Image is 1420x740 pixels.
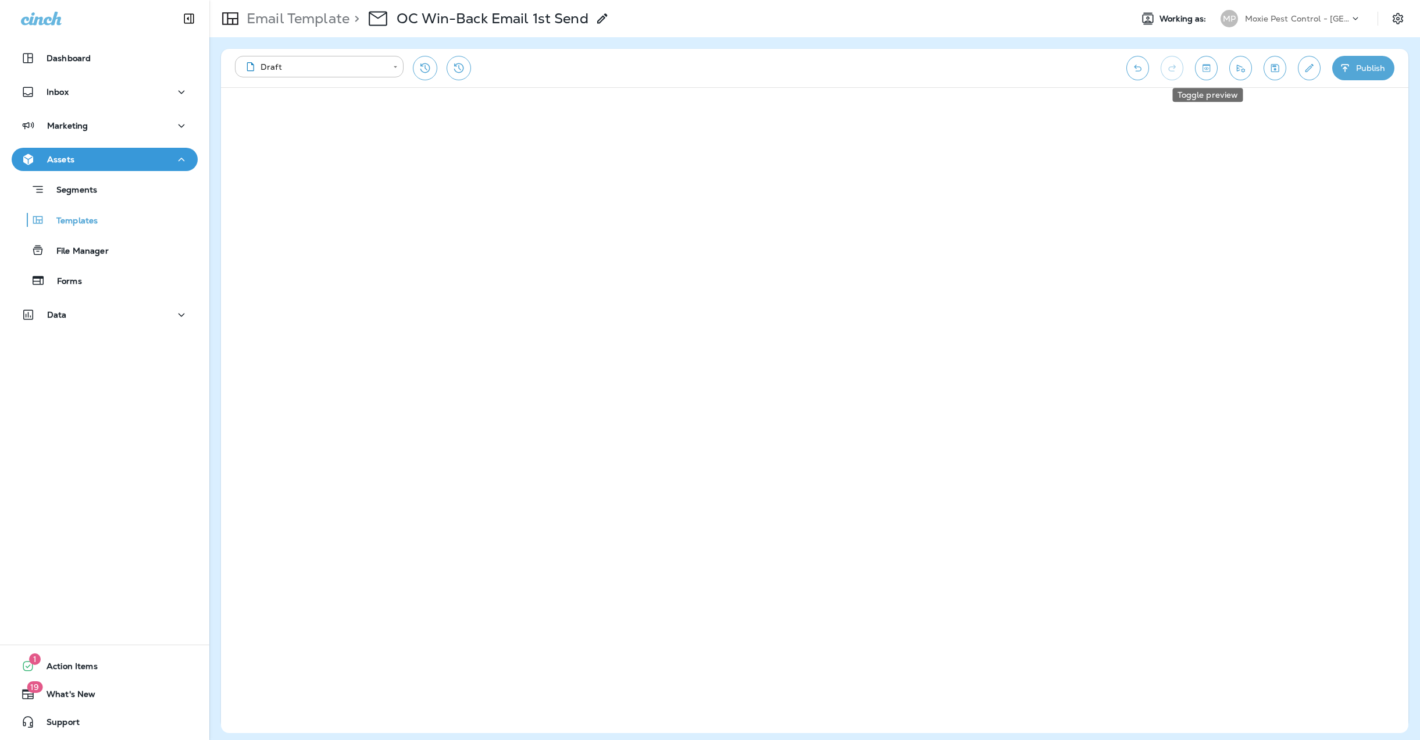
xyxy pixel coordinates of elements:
p: Data [47,310,67,319]
button: Forms [12,268,198,293]
p: Inbox [47,87,69,97]
p: Templates [45,216,98,227]
span: Action Items [35,661,98,675]
button: Edit details [1298,56,1321,80]
button: File Manager [12,238,198,262]
button: Dashboard [12,47,198,70]
button: Assets [12,148,198,171]
iframe: To enrich screen reader interactions, please activate Accessibility in Grammarly extension settings [221,88,1408,733]
button: Inbox [12,80,198,104]
span: Support [35,717,80,731]
button: View Changelog [447,56,471,80]
div: Draft [243,61,385,73]
div: Toggle preview [1173,88,1243,102]
button: Publish [1332,56,1394,80]
button: 19What's New [12,682,198,706]
button: Segments [12,177,198,202]
button: Send test email [1229,56,1252,80]
p: Dashboard [47,54,91,63]
p: OC Win-Back Email 1st Send [397,10,588,27]
p: Assets [47,155,74,164]
button: Save [1264,56,1286,80]
p: File Manager [45,246,109,257]
button: Toggle preview [1195,56,1218,80]
p: Email Template [242,10,349,27]
p: > [349,10,359,27]
button: Support [12,710,198,734]
span: 1 [29,653,41,665]
p: Segments [45,185,97,197]
p: Marketing [47,121,88,130]
span: What's New [35,689,95,703]
p: Forms [45,276,82,287]
div: MP [1221,10,1238,27]
p: Moxie Pest Control - [GEOGRAPHIC_DATA] [1245,14,1350,23]
button: Undo [1126,56,1149,80]
button: Marketing [12,114,198,137]
span: 19 [27,681,42,693]
button: Settings [1387,8,1408,29]
button: 1Action Items [12,654,198,678]
button: Collapse Sidebar [173,7,205,30]
button: Data [12,303,198,326]
span: Working as: [1159,14,1209,24]
button: Restore from previous version [413,56,437,80]
button: Templates [12,208,198,232]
